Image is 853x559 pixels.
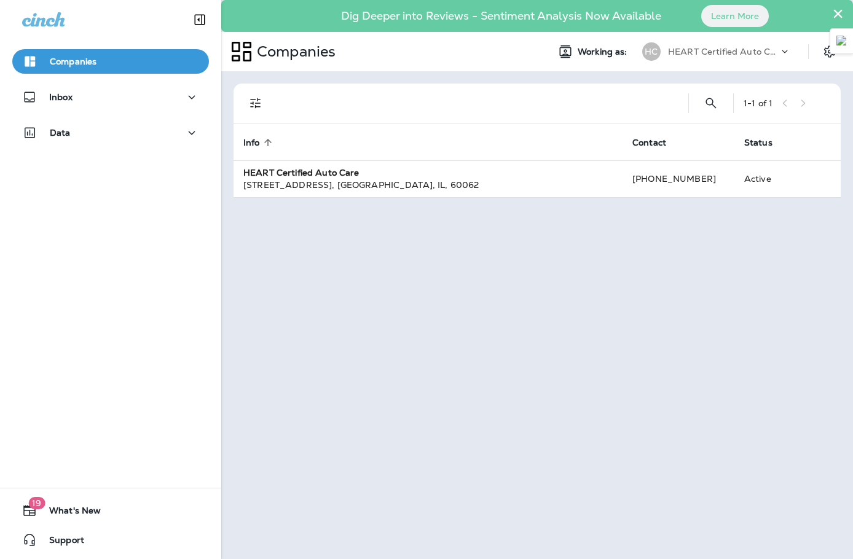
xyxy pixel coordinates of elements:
[744,138,772,148] span: Status
[305,14,697,18] p: Dig Deeper into Reviews - Sentiment Analysis Now Available
[243,91,268,115] button: Filters
[623,160,734,197] td: [PHONE_NUMBER]
[832,4,844,23] button: Close
[37,535,84,550] span: Support
[699,91,723,115] button: Search Companies
[632,138,666,148] span: Contact
[668,47,779,57] p: HEART Certified Auto Care
[744,98,772,108] div: 1 - 1 of 1
[819,41,841,63] button: Settings
[12,120,209,145] button: Data
[642,42,661,61] div: HC
[243,179,613,191] div: [STREET_ADDRESS] , [GEOGRAPHIC_DATA] , IL , 60062
[12,85,209,109] button: Inbox
[252,42,336,61] p: Companies
[578,47,630,57] span: Working as:
[49,92,73,102] p: Inbox
[632,137,682,148] span: Contact
[701,5,769,27] button: Learn More
[734,160,802,197] td: Active
[37,506,101,520] span: What's New
[243,167,360,178] strong: HEART Certified Auto Care
[12,498,209,523] button: 19What's New
[744,137,788,148] span: Status
[50,128,71,138] p: Data
[50,57,96,66] p: Companies
[183,7,217,32] button: Collapse Sidebar
[12,528,209,552] button: Support
[28,497,45,509] span: 19
[12,49,209,74] button: Companies
[243,137,276,148] span: Info
[243,138,260,148] span: Info
[836,36,847,47] img: Detect Auto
